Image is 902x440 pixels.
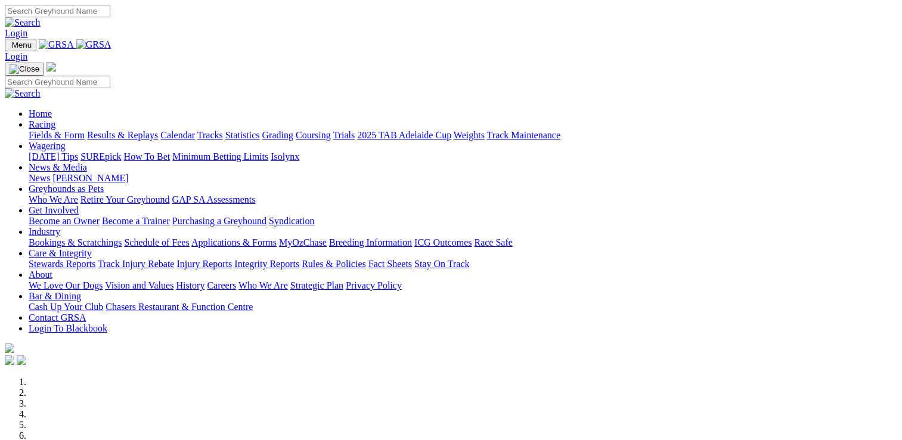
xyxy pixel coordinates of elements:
[12,41,32,49] span: Menu
[5,28,27,38] a: Login
[269,216,314,226] a: Syndication
[124,237,189,247] a: Schedule of Fees
[29,280,103,290] a: We Love Our Dogs
[5,17,41,28] img: Search
[5,88,41,99] img: Search
[29,173,897,184] div: News & Media
[279,237,327,247] a: MyOzChase
[414,259,469,269] a: Stay On Track
[29,302,897,312] div: Bar & Dining
[80,194,170,204] a: Retire Your Greyhound
[124,151,171,162] a: How To Bet
[29,280,897,291] div: About
[191,237,277,247] a: Applications & Forms
[262,130,293,140] a: Grading
[29,130,85,140] a: Fields & Form
[5,76,110,88] input: Search
[271,151,299,162] a: Isolynx
[176,280,204,290] a: History
[29,194,897,205] div: Greyhounds as Pets
[176,259,232,269] a: Injury Reports
[102,216,170,226] a: Become a Trainer
[29,248,92,258] a: Care & Integrity
[29,216,100,226] a: Become an Owner
[29,227,60,237] a: Industry
[106,302,253,312] a: Chasers Restaurant & Function Centre
[29,259,95,269] a: Stewards Reports
[29,312,86,323] a: Contact GRSA
[290,280,343,290] a: Strategic Plan
[29,162,87,172] a: News & Media
[238,280,288,290] a: Who We Are
[454,130,485,140] a: Weights
[10,64,39,74] img: Close
[29,184,104,194] a: Greyhounds as Pets
[52,173,128,183] a: [PERSON_NAME]
[5,63,44,76] button: Toggle navigation
[296,130,331,140] a: Coursing
[368,259,412,269] a: Fact Sheets
[29,259,897,269] div: Care & Integrity
[5,5,110,17] input: Search
[29,141,66,151] a: Wagering
[87,130,158,140] a: Results & Replays
[357,130,451,140] a: 2025 TAB Adelaide Cup
[29,269,52,280] a: About
[17,355,26,365] img: twitter.svg
[172,151,268,162] a: Minimum Betting Limits
[29,119,55,129] a: Racing
[346,280,402,290] a: Privacy Policy
[29,302,103,312] a: Cash Up Your Club
[105,280,173,290] a: Vision and Values
[5,355,14,365] img: facebook.svg
[487,130,560,140] a: Track Maintenance
[414,237,472,247] a: ICG Outcomes
[333,130,355,140] a: Trials
[5,51,27,61] a: Login
[302,259,366,269] a: Rules & Policies
[207,280,236,290] a: Careers
[29,205,79,215] a: Get Involved
[29,130,897,141] div: Racing
[29,109,52,119] a: Home
[80,151,121,162] a: SUREpick
[5,343,14,353] img: logo-grsa-white.png
[29,173,50,183] a: News
[29,291,81,301] a: Bar & Dining
[160,130,195,140] a: Calendar
[5,39,36,51] button: Toggle navigation
[234,259,299,269] a: Integrity Reports
[172,194,256,204] a: GAP SA Assessments
[29,151,897,162] div: Wagering
[29,323,107,333] a: Login To Blackbook
[29,237,122,247] a: Bookings & Scratchings
[29,237,897,248] div: Industry
[39,39,74,50] img: GRSA
[29,151,78,162] a: [DATE] Tips
[29,194,78,204] a: Who We Are
[474,237,512,247] a: Race Safe
[225,130,260,140] a: Statistics
[29,216,897,227] div: Get Involved
[47,62,56,72] img: logo-grsa-white.png
[329,237,412,247] a: Breeding Information
[197,130,223,140] a: Tracks
[76,39,111,50] img: GRSA
[172,216,266,226] a: Purchasing a Greyhound
[98,259,174,269] a: Track Injury Rebate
